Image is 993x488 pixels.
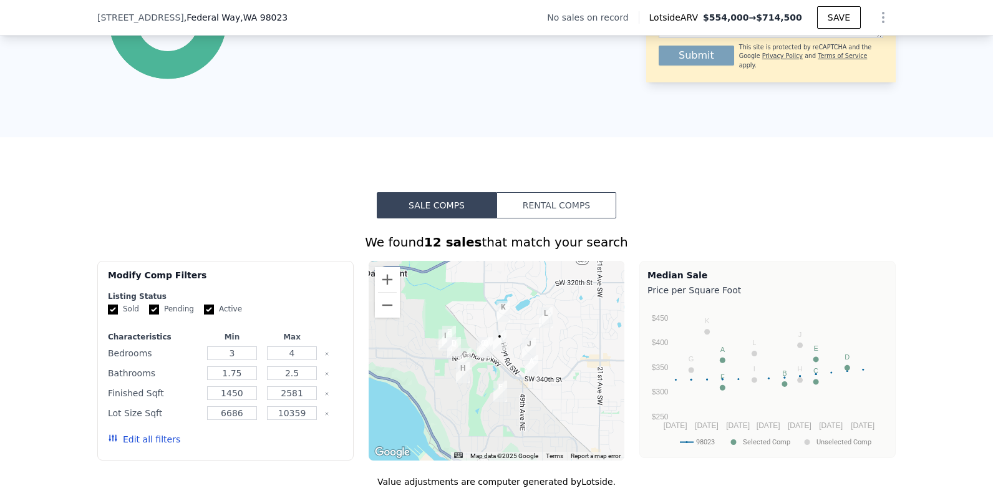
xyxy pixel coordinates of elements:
text: B [782,369,787,377]
text: L [752,339,756,346]
text: [DATE] [788,421,811,430]
a: Terms (opens in new tab) [546,452,563,459]
text: G [689,355,694,363]
button: Edit all filters [108,433,180,446]
div: Finished Sqft [108,384,200,402]
div: 3709 SW 335th Ct [522,338,536,359]
text: K [705,317,710,325]
div: 4413 36th Ave NE [456,362,470,383]
text: $350 [652,363,669,372]
span: → [703,11,802,24]
text: Unselected Comp [816,438,871,446]
div: We found that match your search [97,233,896,251]
div: 4116 52nd St NE [477,337,490,358]
img: Google [372,444,413,461]
div: 5130 Nassau Ct NE [438,329,452,351]
a: Privacy Policy [762,52,803,59]
text: [DATE] [695,421,719,430]
span: $714,500 [756,12,802,22]
div: Lot Size Sqft [108,404,200,422]
button: Submit [659,46,734,66]
span: Lotside ARV [649,11,703,24]
span: $554,000 [703,12,749,22]
button: Sale Comps [377,192,496,218]
input: Sold [108,305,118,315]
div: No sales on record [547,11,638,24]
a: Terms of Service [818,52,867,59]
div: This site is protected by reCAPTCHA and the Google and apply. [739,43,883,70]
input: Active [204,305,214,315]
button: SAVE [817,6,861,29]
button: Clear [324,351,329,356]
text: [DATE] [726,421,750,430]
text: $400 [652,338,669,347]
text: E [813,344,818,352]
a: Report a map error [571,452,621,459]
text: [DATE] [757,421,780,430]
text: I [753,365,755,373]
label: Sold [108,304,139,315]
text: D [845,353,850,361]
div: Modify Comp Filters [108,269,343,291]
div: Bathrooms [108,364,200,382]
text: [DATE] [851,421,874,430]
button: Keyboard shortcuts [454,452,463,458]
span: [STREET_ADDRESS] [97,11,184,24]
span: Map data ©2025 Google [470,452,538,459]
a: Open this area in Google Maps (opens a new window) [372,444,413,461]
button: Show Options [871,5,896,30]
span: , WA 98023 [240,12,288,22]
div: 3312 SW 329th Ct [539,307,553,328]
div: 5209 Nassau Ct NE [442,326,456,347]
div: 33325 43rd Ave SW [493,330,506,351]
text: [DATE] [819,421,843,430]
text: J [798,331,802,338]
text: C [813,367,818,374]
text: Selected Comp [743,438,790,446]
div: 4709 36th Ave NE [458,348,472,369]
div: Price per Square Foot [647,281,888,299]
strong: 12 sales [424,235,482,250]
button: Clear [324,411,329,416]
div: 32825 42nd Ave SW [496,301,510,322]
button: Clear [324,371,329,376]
div: Characteristics [108,332,200,342]
button: Zoom out [375,293,400,318]
div: 4013 Broadmoor Dr NE [493,381,507,402]
span: , Federal Way [184,11,288,24]
div: Bedrooms [108,344,200,362]
div: Listing Status [108,291,343,301]
button: Rental Comps [496,192,616,218]
text: $300 [652,388,669,396]
button: Zoom in [375,267,400,292]
text: H [798,365,803,373]
div: Value adjustments are computer generated by Lotside . [97,476,896,488]
button: Clear [324,391,329,396]
text: A [720,346,725,353]
text: $250 [652,412,669,421]
text: $450 [652,314,669,323]
label: Pending [149,304,194,315]
input: Pending [149,305,159,315]
div: 33820 37th Ave SW [525,355,538,376]
div: Min [205,332,259,342]
label: Active [204,304,242,315]
text: [DATE] [664,421,687,430]
div: Max [264,332,319,342]
svg: A chart. [647,299,888,455]
div: Median Sale [647,269,888,281]
div: 3402 View Point Cir NE [447,337,461,358]
text: F [720,373,725,381]
text: 98023 [696,438,715,446]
